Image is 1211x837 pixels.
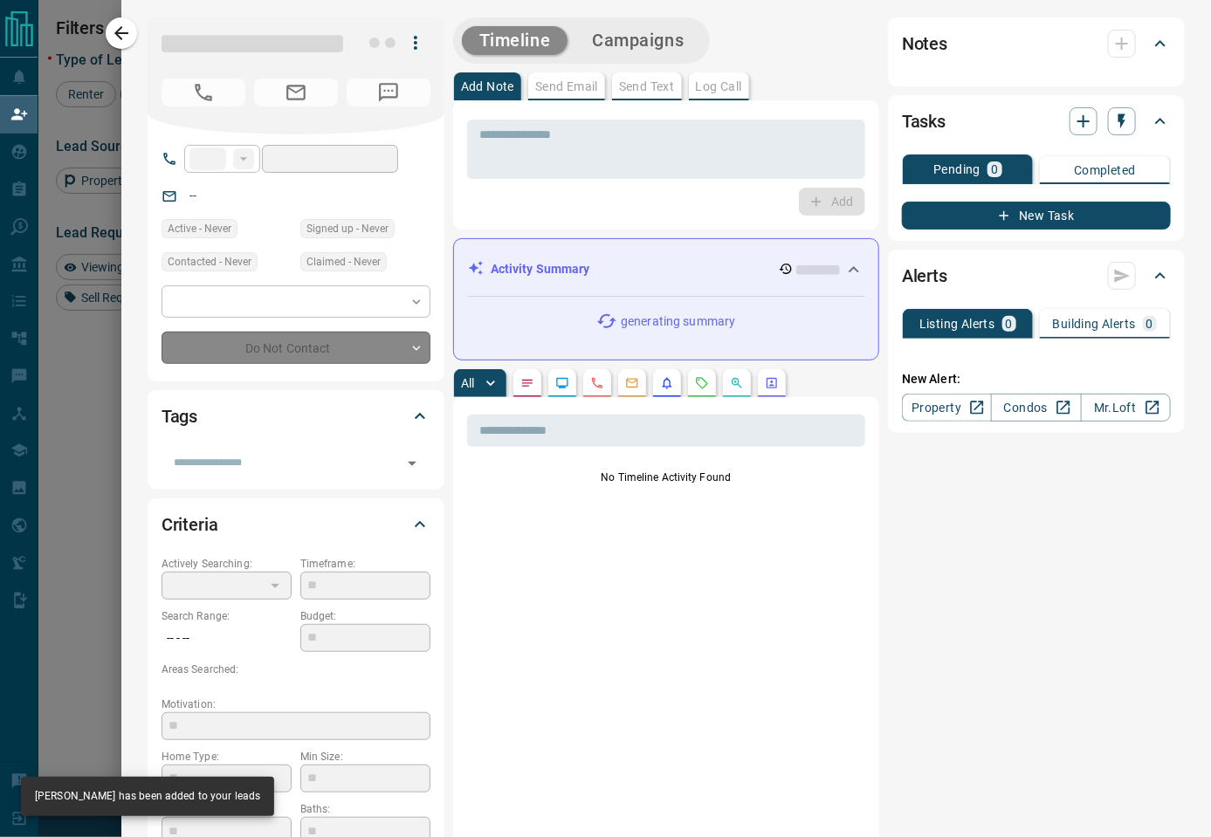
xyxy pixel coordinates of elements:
[35,782,260,811] div: [PERSON_NAME] has been added to your leads
[347,79,430,106] span: No Number
[1053,318,1136,330] p: Building Alerts
[467,470,865,485] p: No Timeline Activity Found
[168,220,231,237] span: Active - Never
[468,253,864,285] div: Activity Summary
[933,163,980,175] p: Pending
[162,402,197,430] h2: Tags
[162,662,430,677] p: Areas Searched:
[306,220,389,237] span: Signed up - Never
[660,376,674,390] svg: Listing Alerts
[162,332,430,364] div: Do Not Contact
[300,608,430,624] p: Budget:
[520,376,534,390] svg: Notes
[162,504,430,545] div: Criteria
[189,189,196,202] a: --
[765,376,779,390] svg: Agent Actions
[991,163,998,175] p: 0
[695,376,709,390] svg: Requests
[575,26,701,55] button: Campaigns
[902,100,1171,142] div: Tasks
[902,30,947,58] h2: Notes
[461,377,475,389] p: All
[254,79,338,106] span: No Email
[306,253,381,271] span: Claimed - Never
[902,394,992,422] a: Property
[162,556,292,572] p: Actively Searching:
[162,749,292,765] p: Home Type:
[168,253,251,271] span: Contacted - Never
[1146,318,1153,330] p: 0
[162,696,430,712] p: Motivation:
[1074,164,1136,176] p: Completed
[621,312,735,331] p: generating summary
[902,202,1171,230] button: New Task
[555,376,569,390] svg: Lead Browsing Activity
[919,318,995,330] p: Listing Alerts
[1006,318,1013,330] p: 0
[902,255,1171,297] div: Alerts
[730,376,744,390] svg: Opportunities
[461,80,514,93] p: Add Note
[400,451,424,476] button: Open
[902,23,1171,65] div: Notes
[300,749,430,765] p: Min Size:
[902,107,946,135] h2: Tasks
[991,394,1081,422] a: Condos
[462,26,568,55] button: Timeline
[162,511,218,539] h2: Criteria
[162,608,292,624] p: Search Range:
[162,79,245,106] span: No Number
[491,260,590,278] p: Activity Summary
[162,624,292,653] p: -- - --
[300,801,430,817] p: Baths:
[902,370,1171,388] p: New Alert:
[625,376,639,390] svg: Emails
[902,262,947,290] h2: Alerts
[1081,394,1171,422] a: Mr.Loft
[590,376,604,390] svg: Calls
[162,395,430,437] div: Tags
[300,556,430,572] p: Timeframe:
